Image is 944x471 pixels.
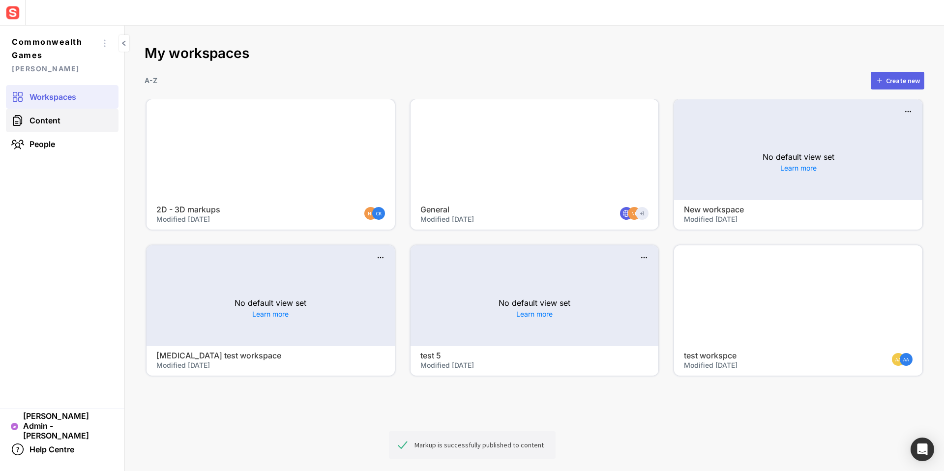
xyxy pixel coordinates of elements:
[29,116,60,125] span: Content
[23,411,114,441] span: [PERSON_NAME] Admin - [PERSON_NAME]
[29,92,76,102] span: Workspaces
[6,109,118,132] a: Content
[684,205,875,214] h4: New workspace
[420,351,612,360] h4: test 5
[6,85,118,109] a: Workspaces
[6,438,118,461] a: Help Centre
[235,297,306,309] p: No default view set
[6,132,118,156] a: People
[29,139,55,149] span: People
[156,205,348,214] h4: 2D - 3D markups
[684,215,737,223] span: Modified [DATE]
[631,210,638,216] text: NK
[684,351,875,360] h4: test workspce
[252,309,289,319] a: Learn more
[367,210,374,216] text: NK
[376,210,382,216] text: CK
[156,215,210,223] span: Modified [DATE]
[414,439,544,451] div: Markup is successfully published to content
[499,297,570,309] p: No default view set
[911,438,934,461] div: Open Intercom Messenger
[420,205,612,214] h4: General
[895,356,901,362] text: AA
[12,35,97,62] span: Commonwealth Games
[886,77,920,84] div: Create new
[156,351,348,360] h4: [MEDICAL_DATA] test workspace
[420,361,474,369] span: Modified [DATE]
[622,209,631,218] img: globe.svg
[516,309,553,319] a: Learn more
[684,361,737,369] span: Modified [DATE]
[903,356,909,362] text: AA
[145,45,924,62] h2: My workspaces
[636,207,649,220] div: +1
[13,425,16,429] text: AD
[29,444,74,454] span: Help Centre
[780,163,817,173] a: Learn more
[156,361,210,369] span: Modified [DATE]
[145,75,157,86] p: A-Z
[4,4,22,22] img: sensat
[420,215,474,223] span: Modified [DATE]
[763,151,834,163] p: No default view set
[12,62,97,75] span: [PERSON_NAME]
[871,72,924,89] button: Create new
